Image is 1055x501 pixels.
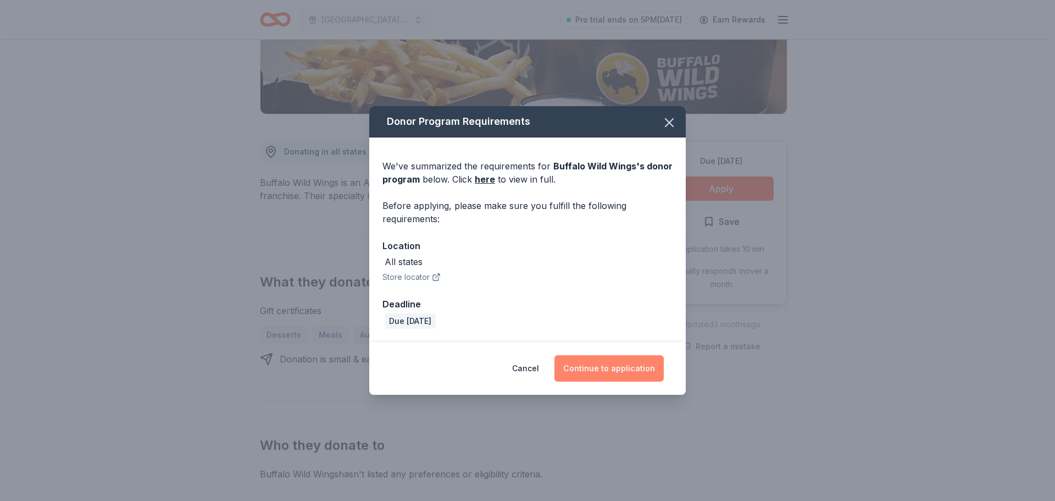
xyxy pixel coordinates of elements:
div: Deadline [382,297,673,311]
div: All states [385,255,423,268]
div: Location [382,239,673,253]
a: here [475,173,495,186]
button: Store locator [382,271,441,284]
button: Continue to application [554,355,664,382]
div: Due [DATE] [385,313,436,329]
div: Before applying, please make sure you fulfill the following requirements: [382,199,673,225]
div: Donor Program Requirements [369,106,686,137]
button: Cancel [512,355,539,382]
div: We've summarized the requirements for below. Click to view in full. [382,159,673,186]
